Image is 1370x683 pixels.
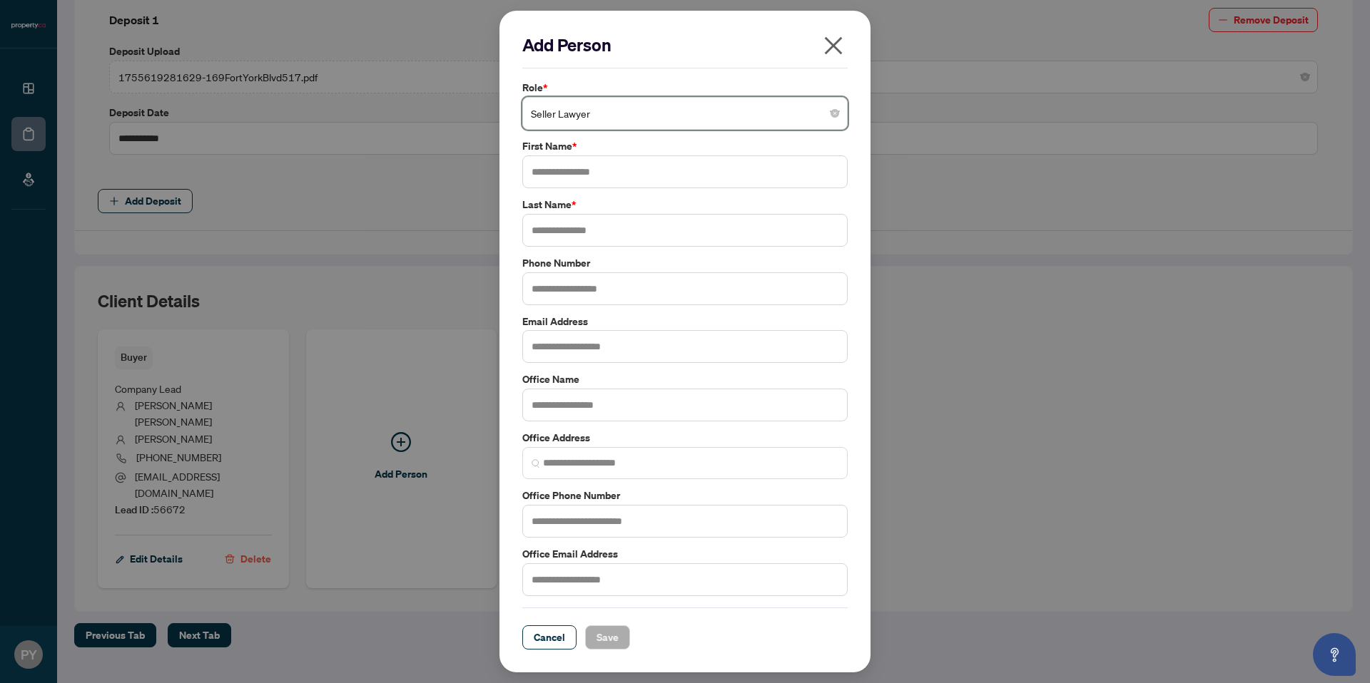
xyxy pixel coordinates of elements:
[522,430,848,446] label: Office Address
[522,80,848,96] label: Role
[522,371,848,387] label: Office Name
[531,100,839,127] span: Seller Lawyer
[831,109,839,118] span: close-circle
[522,34,848,56] h2: Add Person
[534,626,565,649] span: Cancel
[522,546,848,562] label: Office Email Address
[522,625,577,649] button: Cancel
[822,34,845,57] span: close
[522,138,848,154] label: First Name
[1313,633,1356,676] button: Open asap
[585,625,630,649] button: Save
[522,314,848,329] label: Email Address
[522,488,848,503] label: Office Phone Number
[532,459,540,468] img: search_icon
[522,197,848,212] label: Last Name
[522,255,848,271] label: Phone Number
